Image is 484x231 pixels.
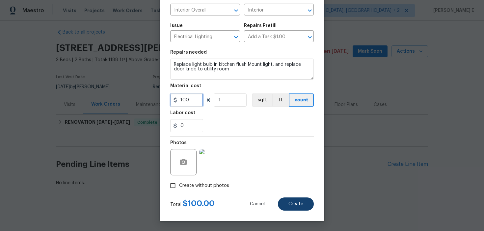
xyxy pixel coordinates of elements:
[231,33,241,42] button: Open
[278,197,314,211] button: Create
[272,93,289,107] button: ft
[289,93,314,107] button: count
[288,202,303,207] span: Create
[179,182,229,189] span: Create without photos
[252,93,272,107] button: sqft
[305,6,314,15] button: Open
[231,6,241,15] button: Open
[305,33,314,42] button: Open
[244,23,277,28] h5: Repairs Prefill
[170,111,195,115] h5: Labor cost
[239,197,275,211] button: Cancel
[170,141,187,145] h5: Photos
[250,202,265,207] span: Cancel
[170,50,207,55] h5: Repairs needed
[170,84,201,88] h5: Material cost
[183,199,215,207] span: $ 100.00
[170,200,215,208] div: Total
[170,59,314,80] textarea: Replace light bulb in kitchen flush Mount light, and replace door knob to utility room
[170,23,183,28] h5: Issue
